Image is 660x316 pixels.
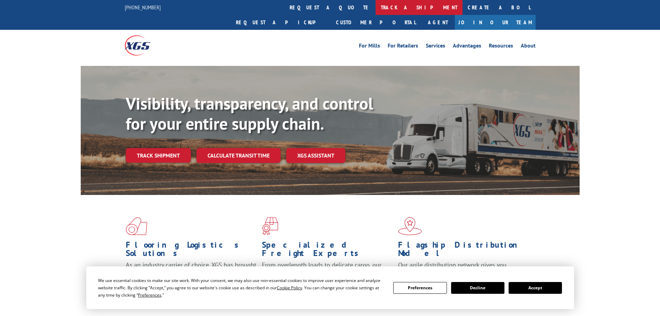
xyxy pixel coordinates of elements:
h1: Flooring Logistics Solutions [126,241,257,261]
a: Services [426,43,445,51]
a: Track shipment [126,148,191,163]
a: Join Our Team [455,15,536,30]
button: Preferences [393,282,447,294]
span: Our agile distribution network gives you nationwide inventory management on demand. [398,261,526,277]
span: Preferences [138,292,161,298]
div: We use essential cookies to make our site work. With your consent, we may also use non-essential ... [98,277,385,299]
button: Decline [451,282,504,294]
h1: Specialized Freight Experts [262,241,393,261]
span: As an industry carrier of choice, XGS has brought innovation and dedication to flooring logistics... [126,261,256,285]
a: About [521,43,536,51]
div: Cookie Consent Prompt [86,266,574,309]
img: xgs-icon-flagship-distribution-model-red [398,217,422,235]
a: Calculate transit time [196,148,281,163]
a: Advantages [453,43,481,51]
a: Agent [421,15,455,30]
span: Cookie Policy [277,285,302,291]
img: xgs-icon-total-supply-chain-intelligence-red [126,217,147,235]
a: For Mills [359,43,380,51]
a: Customer Portal [331,15,421,30]
a: For Retailers [388,43,418,51]
b: Visibility, transparency, and control for your entire supply chain. [126,93,373,134]
a: Request a pickup [231,15,331,30]
button: Accept [509,282,562,294]
h1: Flagship Distribution Model [398,241,529,261]
p: From overlength loads to delicate cargo, our experienced staff knows the best way to move your fr... [262,261,393,292]
a: Resources [489,43,513,51]
a: [PHONE_NUMBER] [125,4,161,11]
img: xgs-icon-focused-on-flooring-red [262,217,278,235]
a: XGS ASSISTANT [286,148,345,163]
